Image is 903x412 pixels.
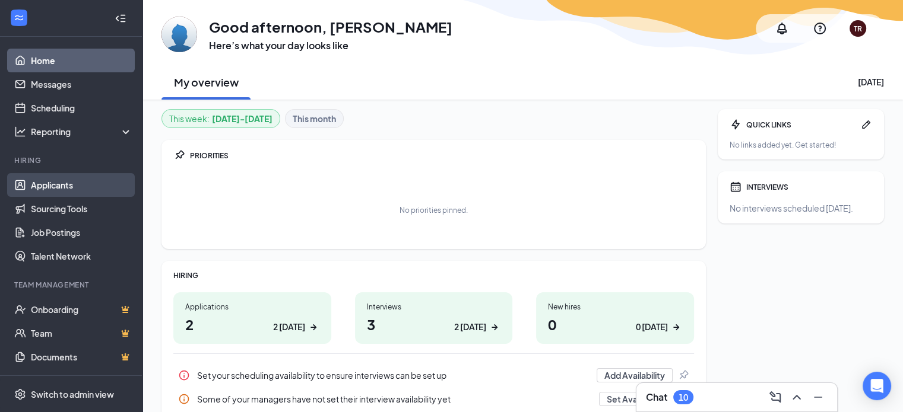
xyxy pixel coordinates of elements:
[185,302,319,312] div: Applications
[173,363,694,387] a: InfoSet your scheduling availability to ensure interviews can be set upAdd AvailabilityPin
[860,119,872,130] svg: Pen
[811,390,825,404] svg: Minimize
[31,369,132,392] a: SurveysCrown
[670,321,682,333] svg: ArrowRight
[809,388,828,407] button: Minimize
[548,302,682,312] div: New hires
[858,76,884,88] div: [DATE]
[161,17,197,52] img: Travis Rich
[31,126,133,138] div: Reporting
[273,321,305,333] div: 2 [DATE]
[454,321,486,333] div: 2 [DATE]
[174,75,239,90] h2: My overview
[536,292,694,344] a: New hires00 [DATE]ArrowRight
[173,363,694,387] div: Set your scheduling availability to ensure interviews can be set up
[178,393,190,405] svg: Info
[293,112,336,125] b: This month
[31,72,132,96] a: Messages
[548,314,682,334] h1: 0
[212,112,273,125] b: [DATE] - [DATE]
[31,96,132,120] a: Scheduling
[178,369,190,381] svg: Info
[308,321,319,333] svg: ArrowRight
[367,314,501,334] h1: 3
[766,388,785,407] button: ComposeMessage
[197,369,590,381] div: Set your scheduling availability to ensure interviews can be set up
[790,390,804,404] svg: ChevronUp
[863,372,891,400] div: Open Intercom Messenger
[185,314,319,334] h1: 2
[730,181,742,193] svg: Calendar
[367,302,501,312] div: Interviews
[169,112,273,125] div: This week :
[173,292,331,344] a: Applications22 [DATE]ArrowRight
[31,345,132,369] a: DocumentsCrown
[209,17,452,37] h1: Good afternoon, [PERSON_NAME]
[13,12,25,24] svg: WorkstreamLogo
[31,49,132,72] a: Home
[31,173,132,197] a: Applicants
[31,321,132,345] a: TeamCrown
[730,119,742,130] svg: Bolt
[768,390,782,404] svg: ComposeMessage
[31,244,132,268] a: Talent Network
[599,392,673,406] button: Set Availability
[813,21,827,36] svg: QuestionInfo
[597,368,673,382] button: Add Availability
[197,393,592,405] div: Some of your managers have not set their interview availability yet
[115,12,126,24] svg: Collapse
[746,182,872,192] div: INTERVIEWS
[489,321,500,333] svg: ArrowRight
[14,388,26,400] svg: Settings
[14,126,26,138] svg: Analysis
[400,205,468,215] div: No priorities pinned.
[173,387,694,411] a: InfoSome of your managers have not set their interview availability yetSet AvailabilityPin
[679,392,688,403] div: 10
[31,197,132,221] a: Sourcing Tools
[31,221,132,244] a: Job Postings
[31,388,114,400] div: Switch to admin view
[355,292,513,344] a: Interviews32 [DATE]ArrowRight
[646,391,667,404] h3: Chat
[746,120,856,130] div: QUICK LINKS
[775,21,789,36] svg: Notifications
[14,155,130,165] div: Hiring
[173,270,694,280] div: HIRING
[209,39,452,52] h3: Here’s what your day looks like
[173,387,694,411] div: Some of your managers have not set their interview availability yet
[636,321,668,333] div: 0 [DATE]
[854,24,862,34] div: TR
[677,369,689,381] svg: Pin
[730,140,872,150] div: No links added yet. Get started!
[14,280,130,290] div: Team Management
[730,202,872,214] div: No interviews scheduled [DATE].
[31,298,132,321] a: OnboardingCrown
[787,388,806,407] button: ChevronUp
[190,151,694,161] div: PRIORITIES
[173,149,185,161] svg: Pin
